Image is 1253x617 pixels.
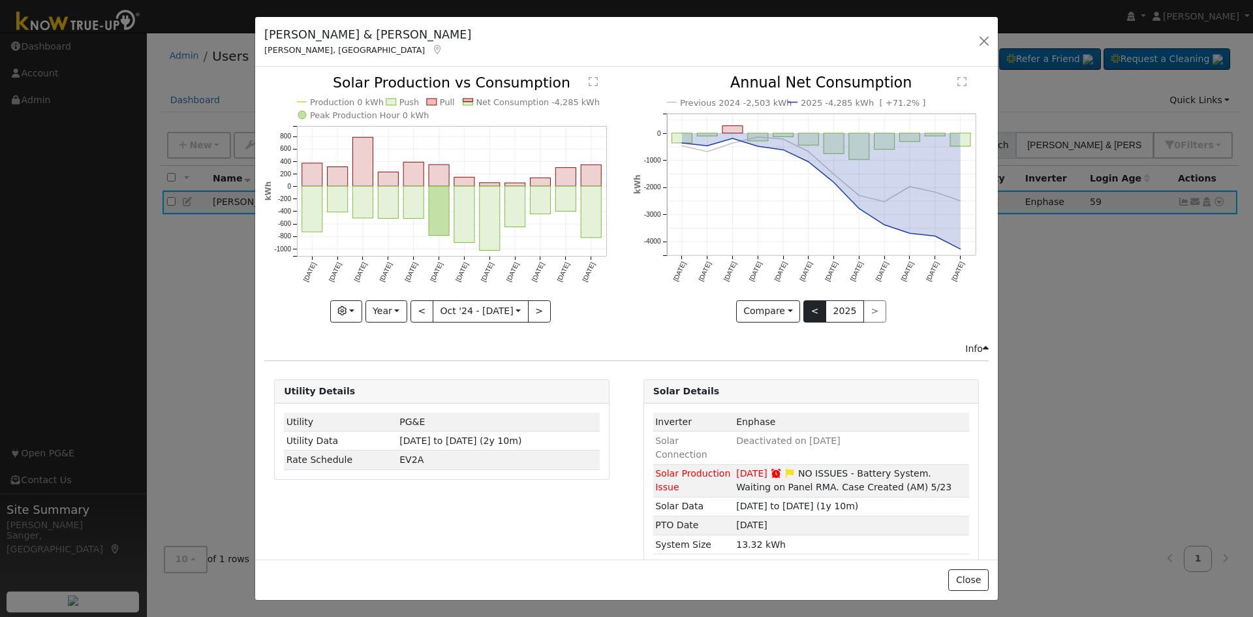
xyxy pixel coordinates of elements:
rect: onclick="" [824,133,844,153]
rect: onclick="" [925,133,945,136]
circle: onclick="" [704,144,709,149]
circle: onclick="" [932,234,937,239]
rect: onclick="" [328,167,348,187]
circle: onclick="" [730,136,735,141]
td: PTO Date [653,516,734,535]
text: [DATE] [302,261,317,283]
td: Solar Data [653,497,734,516]
circle: onclick="" [957,247,963,252]
circle: onclick="" [805,159,811,165]
text: -400 [278,208,291,215]
rect: onclick="" [379,172,399,187]
text: [DATE] [429,261,444,283]
rect: onclick="" [328,187,348,213]
rect: onclick="" [505,187,525,227]
rect: onclick="" [747,133,767,141]
text: [DATE] [404,261,419,283]
button: < [803,300,826,323]
text: kWh [633,175,642,195]
rect: onclick="" [581,165,602,187]
rect: onclick="" [697,133,717,136]
text: [DATE] [874,261,890,283]
rect: onclick="" [581,187,602,238]
text: [DATE] [925,261,940,283]
rect: onclick="" [429,165,449,187]
span: [DATE] [736,520,767,530]
circle: onclick="" [856,206,861,212]
text: 400 [280,158,291,165]
span: [DATE] to [DATE] (2y 10m) [399,435,521,446]
rect: onclick="" [353,187,373,219]
a: Map [431,44,443,55]
i: Edit Issue [784,469,796,478]
button: > [528,300,551,323]
rect: onclick="" [798,133,818,145]
circle: onclick="" [679,144,684,149]
rect: onclick="" [454,178,474,187]
rect: onclick="" [531,178,551,187]
span: X [399,454,424,465]
span: Solar Production Issue [655,468,730,492]
circle: onclick="" [831,172,836,177]
text:  [589,76,598,87]
td: Utility Data [284,432,397,451]
text: Push [399,97,420,107]
button: Oct '24 - [DATE] [433,300,529,323]
circle: onclick="" [957,198,963,204]
rect: onclick="" [672,133,692,143]
td: Inverter [653,413,734,432]
rect: onclick="" [899,133,920,142]
circle: onclick="" [882,223,887,228]
text: 800 [280,133,291,140]
rect: onclick="" [874,133,894,150]
text: [DATE] [672,261,687,283]
text: Production 0 kWh [310,97,384,107]
text: kWh [264,182,273,201]
text: [DATE] [950,261,966,283]
span: [DATE] to [DATE] (1y 10m) [736,501,858,511]
circle: onclick="" [755,144,760,149]
text: 2025 -4,285 kWh [ +71.2% ] [801,98,925,108]
text: -4000 [643,238,660,245]
rect: onclick="" [379,187,399,219]
circle: onclick="" [781,148,786,153]
circle: onclick="" [679,140,684,146]
text: Annual Net Consumption [730,74,912,91]
a: Snooze expired 06/23/2025 [770,468,782,479]
text: [DATE] [353,261,368,283]
text: [DATE] [722,261,738,283]
rect: onclick="" [722,126,743,133]
strong: Utility Details [284,386,355,396]
circle: onclick="" [755,134,760,140]
circle: onclick="" [907,184,912,189]
text: 600 [280,146,291,153]
button: Close [948,569,988,592]
rect: onclick="" [429,187,449,236]
rect: onclick="" [302,187,322,232]
rect: onclick="" [302,163,322,186]
text: [DATE] [748,261,764,283]
text: Net Consumption -4,285 kWh [476,97,600,107]
text: [DATE] [697,261,713,283]
circle: onclick="" [781,136,786,142]
circle: onclick="" [704,150,709,155]
text: Solar Production vs Consumption [333,74,570,91]
span: 13.32 kWh [736,539,786,550]
text: -1000 [643,157,660,165]
rect: onclick="" [849,133,869,159]
rect: onclick="" [505,183,525,187]
text: [DATE] [531,261,546,283]
td: System Size [653,535,734,554]
td: Utility [284,413,397,432]
button: < [410,300,433,323]
circle: onclick="" [831,180,836,185]
text: Previous 2024 -2,503 kWh [680,98,792,108]
text: [DATE] [454,261,469,283]
rect: onclick="" [403,187,424,219]
div: Info [965,342,989,356]
circle: onclick="" [907,231,912,236]
text: [DATE] [773,261,788,283]
text: [DATE] [824,261,839,283]
text: -3000 [643,211,660,218]
text: [DATE] [480,261,495,283]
